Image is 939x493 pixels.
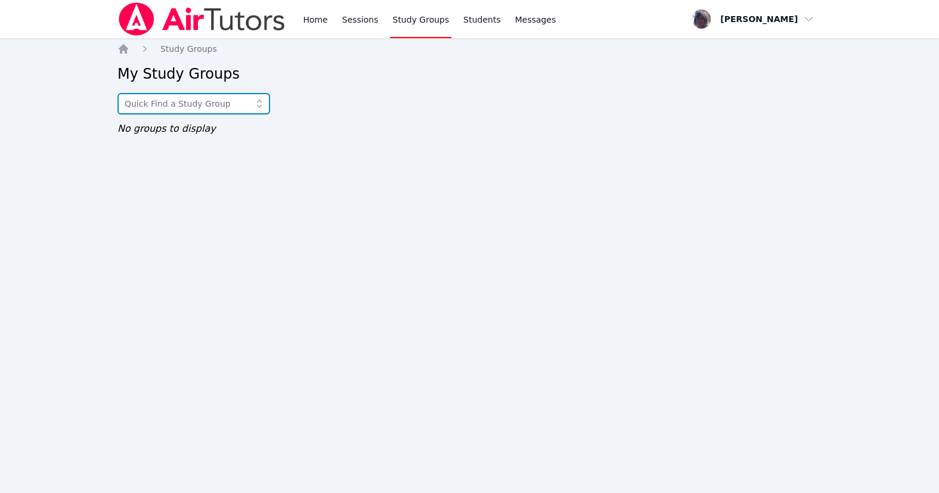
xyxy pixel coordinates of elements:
[515,14,556,26] span: Messages
[117,93,270,114] input: Quick Find a Study Group
[117,123,216,134] span: No groups to display
[117,64,822,83] h2: My Study Groups
[160,43,217,55] a: Study Groups
[117,43,822,55] nav: Breadcrumb
[117,2,286,36] img: Air Tutors
[160,44,217,54] span: Study Groups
